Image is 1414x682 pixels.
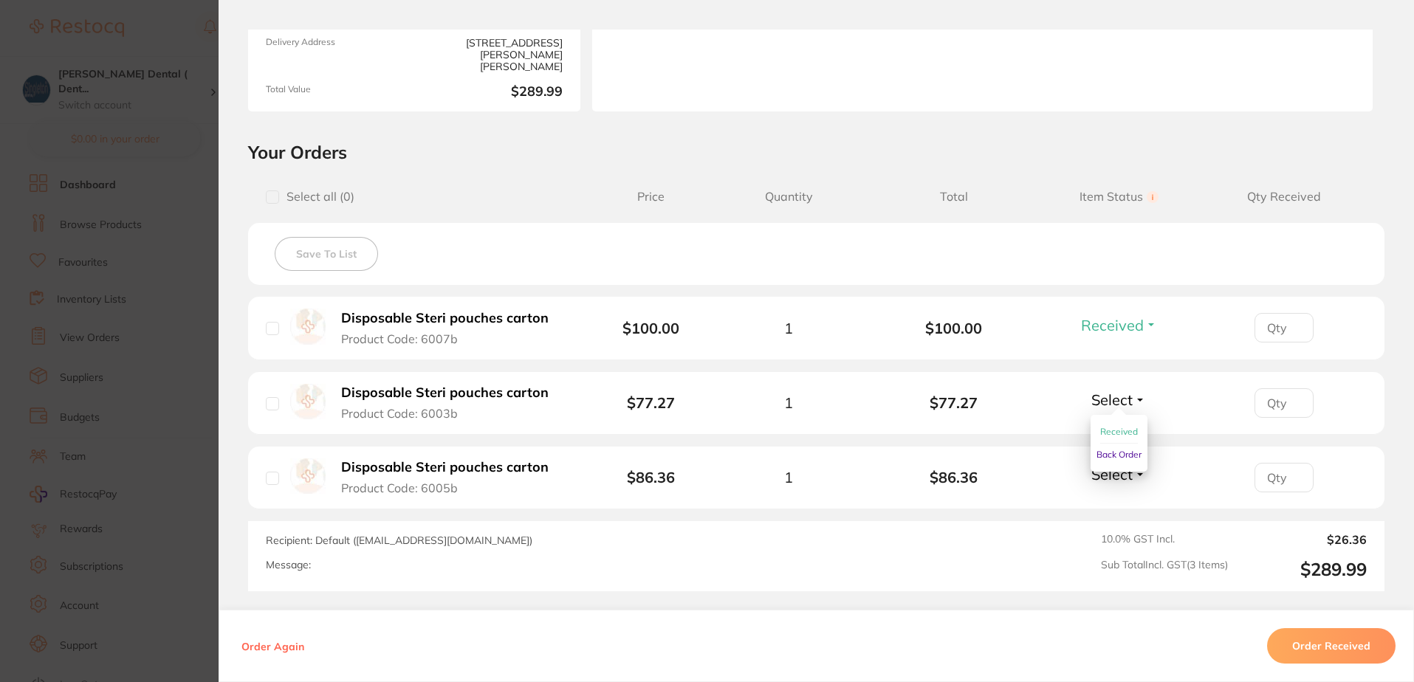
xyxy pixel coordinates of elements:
[420,84,563,100] b: $289.99
[1091,465,1133,483] span: Select
[1077,316,1161,334] button: Received
[1100,421,1138,444] button: Received
[275,237,378,271] button: Save To List
[266,534,532,547] span: Recipient: Default ( [EMAIL_ADDRESS][DOMAIN_NAME] )
[266,84,408,100] span: Total Value
[290,458,326,494] img: Disposable Steri pouches carton
[341,311,549,326] b: Disposable Steri pouches carton
[1081,316,1144,334] span: Received
[706,190,871,204] span: Quantity
[1091,390,1133,409] span: Select
[290,384,326,419] img: Disposable Steri pouches carton
[1240,533,1367,546] output: $26.36
[337,459,565,495] button: Disposable Steri pouches carton Product Code: 6005b
[627,393,675,412] b: $77.27
[1096,444,1142,466] button: Back Order
[279,190,354,204] span: Select all ( 0 )
[1201,190,1367,204] span: Qty Received
[266,559,311,571] label: Message:
[596,190,706,204] span: Price
[784,394,793,411] span: 1
[337,310,565,346] button: Disposable Steri pouches carton Product Code: 6007b
[341,460,549,475] b: Disposable Steri pouches carton
[1087,465,1150,483] button: Select
[871,469,1037,486] b: $86.36
[1101,533,1228,546] span: 10.0 % GST Incl.
[290,309,326,344] img: Disposable Steri pouches carton
[871,190,1037,204] span: Total
[784,469,793,486] span: 1
[1240,559,1367,580] output: $289.99
[341,385,549,401] b: Disposable Steri pouches carton
[237,639,309,652] button: Order Again
[266,37,408,72] span: Delivery Address
[1100,426,1138,437] span: Received
[784,320,793,337] span: 1
[248,141,1384,163] h2: Your Orders
[622,319,679,337] b: $100.00
[1255,388,1314,418] input: Qty
[341,332,458,345] span: Product Code: 6007b
[341,481,458,495] span: Product Code: 6005b
[871,320,1037,337] b: $100.00
[420,37,563,72] span: [STREET_ADDRESS][PERSON_NAME][PERSON_NAME]
[337,385,565,421] button: Disposable Steri pouches carton Product Code: 6003b
[1037,190,1202,204] span: Item Status
[1096,449,1142,460] span: Back Order
[341,407,458,420] span: Product Code: 6003b
[1267,628,1396,664] button: Order Received
[1255,463,1314,492] input: Qty
[627,468,675,486] b: $86.36
[871,394,1037,411] b: $77.27
[1101,559,1228,580] span: Sub Total Incl. GST ( 3 Items)
[1255,313,1314,342] input: Qty
[1087,390,1150,409] button: Select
